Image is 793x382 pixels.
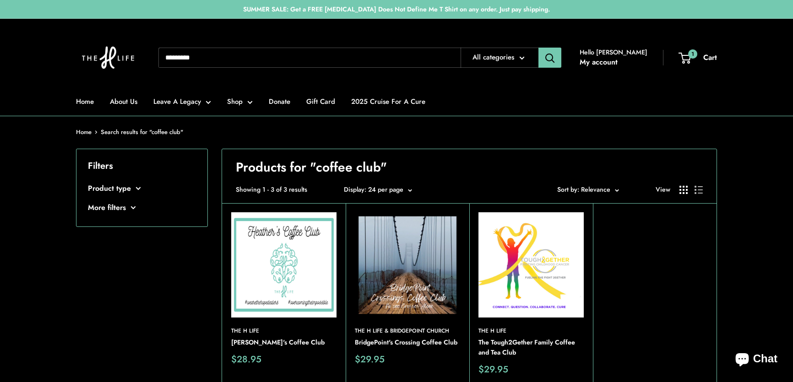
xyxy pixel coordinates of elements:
[355,212,460,317] img: BridgePoint's Crossing Coffee Club
[88,201,196,215] button: More filters
[679,51,717,65] a: 1 Cart
[88,157,196,174] p: Filters
[478,338,584,357] a: The Tough2Gether Family Coffee and Tea Club
[580,46,647,58] span: Hello [PERSON_NAME]
[656,183,670,195] span: View
[153,95,211,108] a: Leave A Legacy
[306,95,335,108] a: Gift Card
[101,128,183,136] span: Search results for "coffee club"
[76,28,140,87] img: The H Life
[76,95,94,108] a: Home
[703,52,717,63] span: Cart
[231,338,337,348] a: [PERSON_NAME]'s Coffee Club
[538,48,561,68] button: Search
[110,95,137,108] a: About Us
[351,95,425,108] a: 2025 Cruise For A Cure
[478,365,508,374] span: $29.95
[236,158,703,177] h1: Products for "coffee club"
[478,327,584,335] a: The H Life
[727,345,786,375] inbox-online-store-chat: Shopify online store chat
[76,128,92,136] a: Home
[355,338,460,348] a: BridgePoint's Crossing Coffee Club
[236,183,307,195] span: Showing 1 - 3 of 3 results
[368,183,412,195] button: 24 per page
[88,182,196,195] button: Product type
[368,185,403,194] span: 24 per page
[355,327,460,335] a: The H Life & BridgePoint Church
[269,95,290,108] a: Donate
[580,55,618,69] a: My account
[557,185,610,194] span: Sort by: Relevance
[557,183,619,195] button: Sort by: Relevance
[679,186,688,194] button: Display products as grid
[344,183,366,195] label: Display:
[231,212,337,317] img: Heather's Coffee Club
[158,48,461,68] input: Search...
[227,95,253,108] a: Shop
[688,49,697,58] span: 1
[478,212,584,317] img: The Tough2Gether Family Coffee and Tea Club
[76,127,183,138] nav: Breadcrumb
[355,355,385,364] span: $29.95
[695,186,703,194] button: Display products as list
[231,355,261,364] span: $28.95
[231,327,337,335] a: The H Life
